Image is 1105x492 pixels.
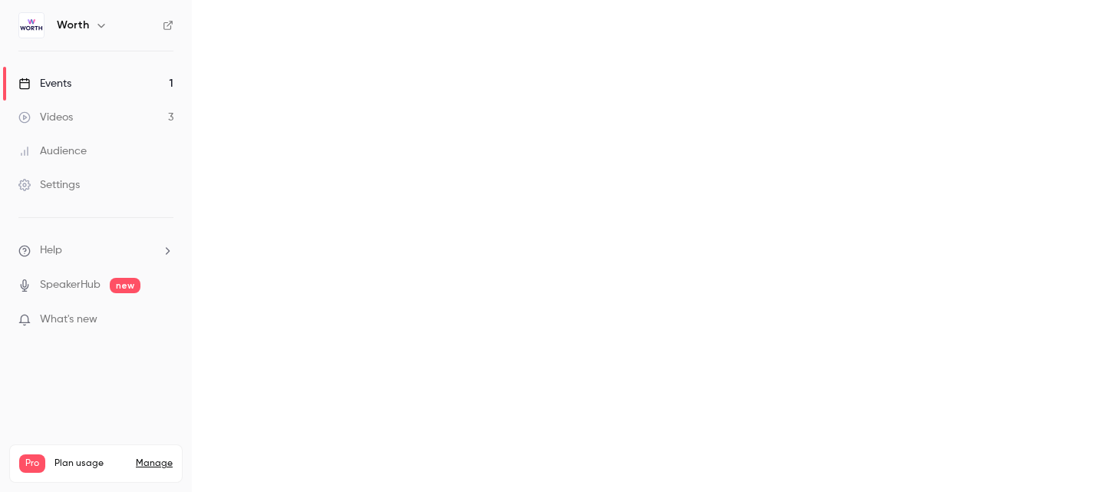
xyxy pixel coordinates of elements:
[18,177,80,193] div: Settings
[110,278,140,293] span: new
[40,277,101,293] a: SpeakerHub
[40,312,97,328] span: What's new
[155,313,173,327] iframe: Noticeable Trigger
[18,243,173,259] li: help-dropdown-opener
[54,457,127,470] span: Plan usage
[18,76,71,91] div: Events
[57,18,89,33] h6: Worth
[136,457,173,470] a: Manage
[19,454,45,473] span: Pro
[19,13,44,38] img: Worth
[18,110,73,125] div: Videos
[18,144,87,159] div: Audience
[40,243,62,259] span: Help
